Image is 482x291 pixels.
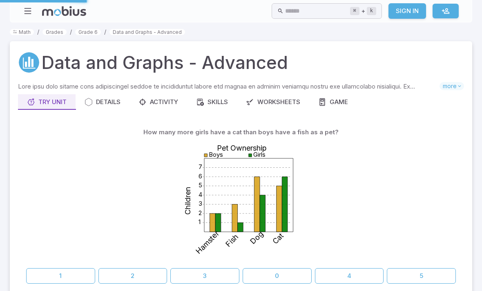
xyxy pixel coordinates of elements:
div: + [350,6,376,16]
text: 3 [199,200,202,207]
text: Hamster [194,229,221,255]
div: Activity [138,98,178,107]
button: 0 [243,268,312,284]
div: Worksheets [246,98,300,107]
kbd: k [367,7,376,15]
button: 3 [170,268,239,284]
a: Data/Graphing [18,51,40,73]
div: Skills [196,98,228,107]
text: Dog [248,229,265,246]
text: Children [183,187,192,215]
li: / [70,27,72,36]
button: 1 [26,268,95,284]
text: 5 [199,181,202,189]
h1: Data and Graphs - Advanced [42,49,288,76]
text: Girls [253,151,266,158]
a: Grade 6 [75,29,101,35]
button: 4 [315,268,384,284]
nav: breadcrumb [10,27,472,36]
div: Game [318,98,348,107]
li: / [37,27,39,36]
text: 6 [199,172,202,180]
text: Cat [271,231,285,246]
text: 7 [199,163,202,171]
text: Pet Ownership [217,144,267,152]
button: 5 [387,268,456,284]
div: Details [85,98,120,107]
a: Grades [42,29,67,35]
a: Math [10,29,34,35]
text: 1 [199,218,201,226]
div: Try Unit [27,98,67,107]
button: 2 [98,268,167,284]
li: / [104,27,106,36]
text: 2 [199,209,202,217]
p: How many more girls have a cat than boys have a fish as a pet? [143,128,339,137]
text: Fish [224,232,240,248]
kbd: ⌘ [350,7,359,15]
a: Sign In [388,3,426,19]
p: Lore ipsu dolo sitame cons adipiscingel seddoe te incididuntut labore etd magnaa en adminim venia... [18,82,440,91]
a: Data and Graphs - Advanced [109,29,185,35]
text: Boys [209,151,223,158]
text: 4 [199,191,202,198]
